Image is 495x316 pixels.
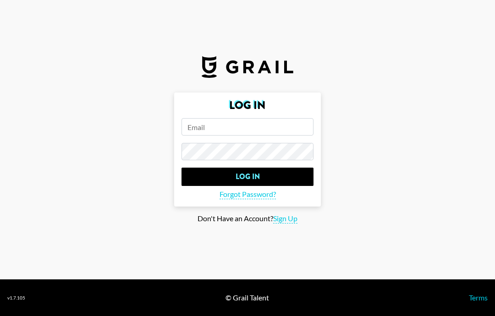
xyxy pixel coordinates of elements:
img: Grail Talent Logo [202,56,293,78]
span: Sign Up [273,214,297,223]
h2: Log In [181,100,313,111]
div: © Grail Talent [225,293,269,302]
input: Log In [181,168,313,186]
div: v 1.7.105 [7,295,25,301]
div: Don't Have an Account? [7,214,488,223]
a: Terms [469,293,488,302]
input: Email [181,118,313,136]
span: Forgot Password? [220,190,276,199]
